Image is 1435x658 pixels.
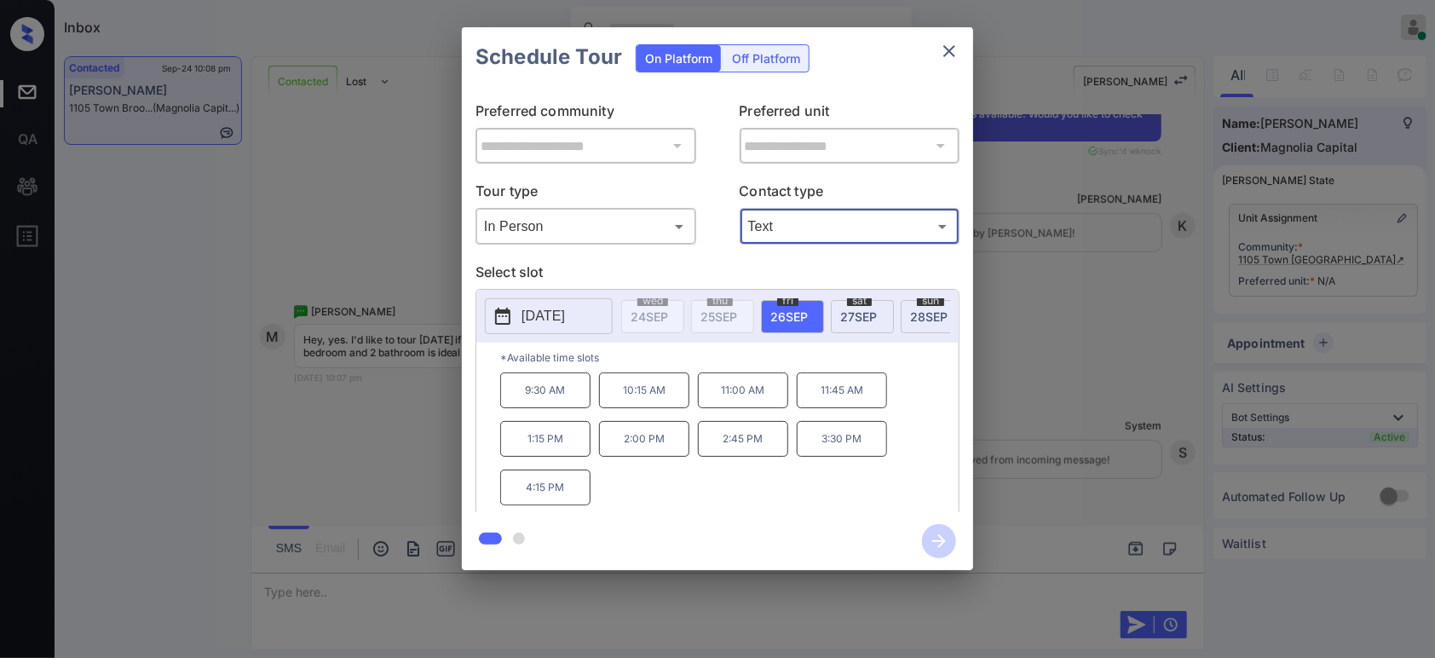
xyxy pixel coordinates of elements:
[475,262,960,289] p: Select slot
[840,309,877,324] span: 27 SEP
[500,343,959,372] p: *Available time slots
[740,101,960,128] p: Preferred unit
[910,309,948,324] span: 28 SEP
[475,181,696,208] p: Tour type
[723,45,809,72] div: Off Platform
[698,421,788,457] p: 2:45 PM
[797,372,887,408] p: 11:45 AM
[500,470,591,505] p: 4:15 PM
[770,309,808,324] span: 26 SEP
[744,212,956,240] div: Text
[831,300,894,333] div: date-select
[740,181,960,208] p: Contact type
[901,300,964,333] div: date-select
[917,296,944,306] span: sun
[522,306,565,326] p: [DATE]
[761,300,824,333] div: date-select
[847,296,872,306] span: sat
[698,372,788,408] p: 11:00 AM
[599,372,689,408] p: 10:15 AM
[500,421,591,457] p: 1:15 PM
[637,45,721,72] div: On Platform
[485,298,613,334] button: [DATE]
[599,421,689,457] p: 2:00 PM
[500,372,591,408] p: 9:30 AM
[462,27,636,87] h2: Schedule Tour
[475,101,696,128] p: Preferred community
[480,212,692,240] div: In Person
[797,421,887,457] p: 3:30 PM
[932,34,966,68] button: close
[777,296,798,306] span: fri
